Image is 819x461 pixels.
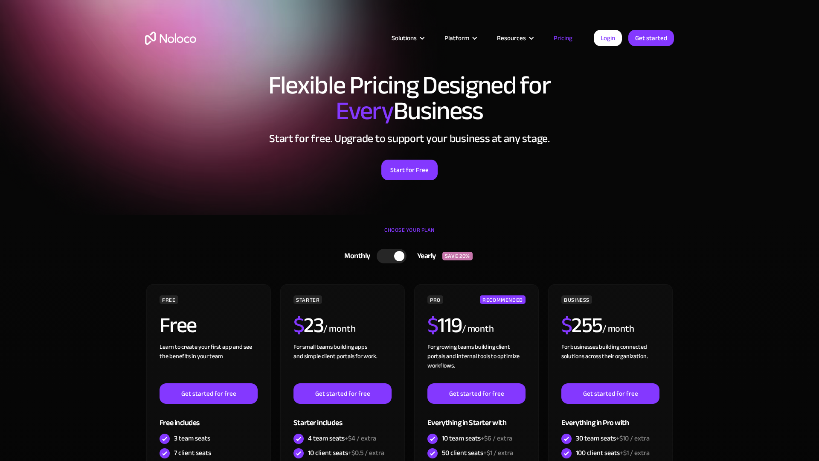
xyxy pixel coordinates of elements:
[628,30,674,46] a: Get started
[561,404,659,432] div: Everything in Pro with
[481,432,512,445] span: +$6 / extra
[427,315,462,336] h2: 119
[348,446,384,459] span: +$0.5 / extra
[427,383,526,404] a: Get started for free
[576,434,650,443] div: 30 team seats
[407,250,442,263] div: Yearly
[308,434,376,443] div: 4 team seats
[602,322,634,336] div: / month
[174,448,211,458] div: 7 client seats
[336,87,393,135] span: Every
[561,295,592,304] div: BUSINESS
[561,342,659,383] div: For businesses building connected solutions across their organization. ‍
[174,434,210,443] div: 3 team seats
[427,342,526,383] div: For growing teams building client portals and internal tools to optimize workflows.
[427,404,526,432] div: Everything in Starter with
[145,32,196,45] a: home
[616,432,650,445] span: +$10 / extra
[442,448,513,458] div: 50 client seats
[293,342,392,383] div: For small teams building apps and simple client portals for work. ‍
[293,305,304,345] span: $
[345,432,376,445] span: +$4 / extra
[427,305,438,345] span: $
[334,250,377,263] div: Monthly
[145,73,674,124] h1: Flexible Pricing Designed for Business
[293,315,324,336] h2: 23
[497,32,526,44] div: Resources
[381,32,434,44] div: Solutions
[427,295,443,304] div: PRO
[486,32,543,44] div: Resources
[561,305,572,345] span: $
[381,160,438,180] a: Start for Free
[444,32,469,44] div: Platform
[160,295,178,304] div: FREE
[293,383,392,404] a: Get started for free
[620,446,650,459] span: +$1 / extra
[462,322,494,336] div: / month
[561,383,659,404] a: Get started for free
[594,30,622,46] a: Login
[160,342,258,383] div: Learn to create your first app and see the benefits in your team ‍
[576,448,650,458] div: 100 client seats
[480,295,526,304] div: RECOMMENDED
[145,224,674,245] div: CHOOSE YOUR PLAN
[308,448,384,458] div: 10 client seats
[293,295,322,304] div: STARTER
[561,315,602,336] h2: 255
[434,32,486,44] div: Platform
[160,315,197,336] h2: Free
[483,446,513,459] span: +$1 / extra
[293,404,392,432] div: Starter includes
[160,404,258,432] div: Free includes
[442,434,512,443] div: 10 team seats
[160,383,258,404] a: Get started for free
[145,132,674,145] h2: Start for free. Upgrade to support your business at any stage.
[543,32,583,44] a: Pricing
[323,322,355,336] div: / month
[442,252,473,260] div: SAVE 20%
[392,32,417,44] div: Solutions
